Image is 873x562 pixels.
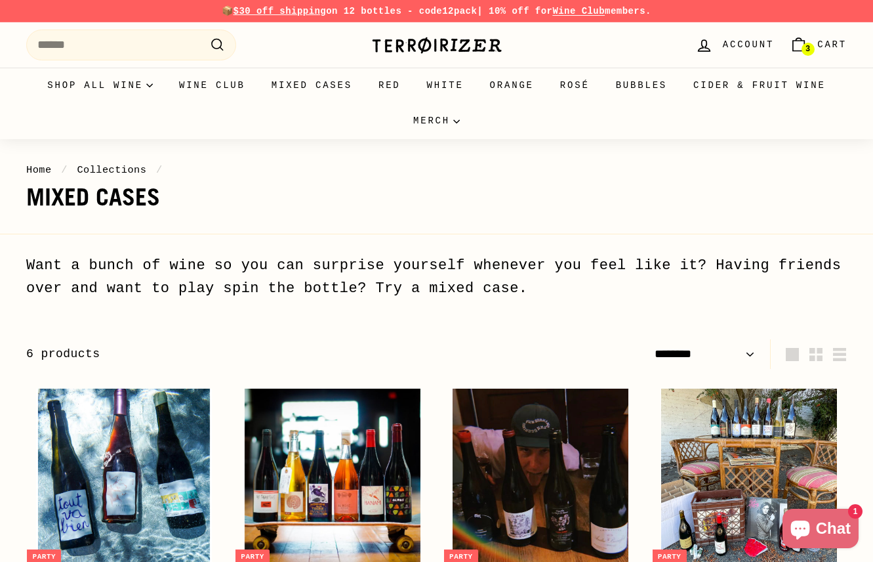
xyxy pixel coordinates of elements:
span: / [58,164,71,176]
span: Cart [817,37,847,52]
a: Bubbles [603,68,680,103]
span: Account [723,37,774,52]
span: 3 [805,45,810,54]
span: / [153,164,166,176]
summary: Merch [400,103,473,139]
p: 📦 on 12 bottles - code | 10% off for members. [26,4,847,18]
a: White [414,68,477,103]
a: Cider & Fruit Wine [680,68,839,103]
a: Mixed Cases [258,68,365,103]
a: Collections [77,164,146,176]
a: Home [26,164,52,176]
a: Red [365,68,414,103]
a: Cart [782,26,855,64]
span: $30 off shipping [233,6,327,16]
a: Rosé [547,68,603,103]
summary: Shop all wine [34,68,166,103]
strong: 12pack [442,6,477,16]
a: Orange [477,68,547,103]
a: Account [687,26,782,64]
inbox-online-store-chat: Shopify online store chat [779,509,863,551]
a: Wine Club [552,6,605,16]
a: Wine Club [166,68,258,103]
div: Want a bunch of wine so you can surprise yourself whenever you feel like it? Having friends over ... [26,254,847,300]
nav: breadcrumbs [26,162,847,178]
h1: Mixed Cases [26,184,847,211]
div: 6 products [26,345,437,364]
